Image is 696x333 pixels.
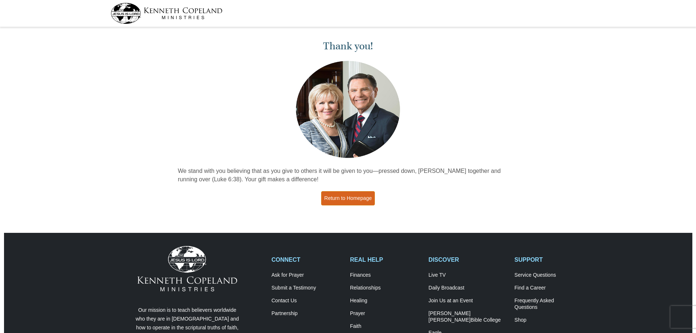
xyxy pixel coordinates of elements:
img: Kenneth Copeland Ministries [137,246,237,291]
a: Return to Homepage [321,191,375,205]
h1: Thank you! [178,40,518,52]
a: Shop [514,317,585,323]
h2: CONNECT [271,256,342,263]
a: Faith [350,323,421,330]
h2: SUPPORT [514,256,585,263]
a: Join Us at an Event [429,298,507,304]
a: Find a Career [514,285,585,291]
a: Live TV [429,272,507,279]
h2: REAL HELP [350,256,421,263]
a: [PERSON_NAME] [PERSON_NAME]Bible College [429,310,507,323]
span: Bible College [471,317,501,323]
p: We stand with you believing that as you give to others it will be given to you—pressed down, [PER... [178,167,518,184]
a: Healing [350,298,421,304]
a: Partnership [271,310,342,317]
a: Finances [350,272,421,279]
a: Relationships [350,285,421,291]
a: Contact Us [271,298,342,304]
a: Daily Broadcast [429,285,507,291]
a: Frequently AskedQuestions [514,298,585,311]
a: Submit a Testimony [271,285,342,291]
a: Service Questions [514,272,585,279]
img: kcm-header-logo.svg [111,3,223,24]
h2: DISCOVER [429,256,507,263]
img: Kenneth and Gloria [294,59,402,160]
a: Prayer [350,310,421,317]
a: Ask for Prayer [271,272,342,279]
